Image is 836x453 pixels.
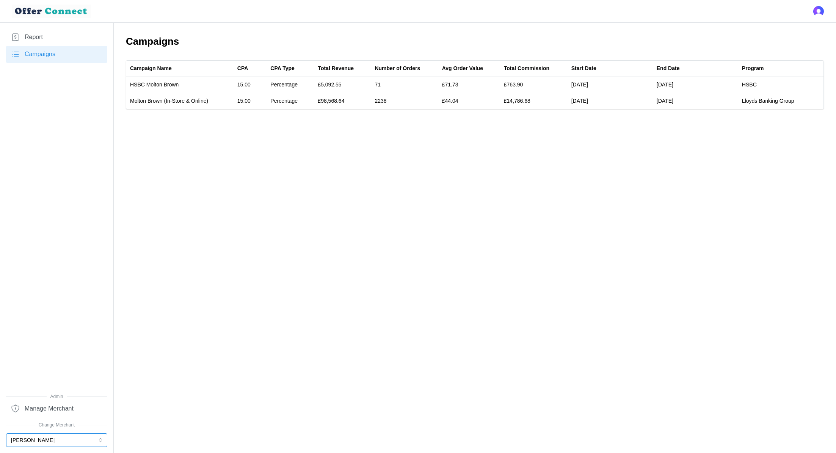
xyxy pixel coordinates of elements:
div: Total Commission [504,64,549,73]
td: £5,092.55 [314,77,371,93]
td: 15.00 [234,77,267,93]
td: 2238 [371,93,438,109]
td: £71.73 [438,77,500,93]
td: £14,786.68 [500,93,568,109]
img: loyalBe Logo [12,5,91,18]
td: [DATE] [568,77,653,93]
div: Number of Orders [375,64,420,73]
div: CPA [237,64,248,73]
button: [PERSON_NAME] [6,433,107,447]
td: Percentage [267,77,314,93]
span: Change Merchant [6,422,107,429]
div: Campaign Name [130,64,172,73]
div: Avg Order Value [442,64,483,73]
a: Report [6,29,107,46]
button: Open user button [813,6,824,17]
td: Percentage [267,93,314,109]
a: Campaigns [6,46,107,63]
td: Lloyds Banking Group [738,93,823,109]
a: Manage Merchant [6,400,107,417]
div: CPA Type [270,64,295,73]
div: Start Date [571,64,596,73]
div: End Date [657,64,680,73]
div: Total Revenue [318,64,354,73]
td: HSBC Molton Brown [126,77,234,93]
td: [DATE] [653,93,738,109]
span: Report [25,33,43,42]
span: Admin [6,393,107,400]
h2: Campaigns [126,35,824,48]
td: £44.04 [438,93,500,109]
td: 71 [371,77,438,93]
img: 's logo [813,6,824,17]
td: [DATE] [653,77,738,93]
div: Program [742,64,764,73]
td: £98,568.64 [314,93,371,109]
span: Campaigns [25,50,55,59]
td: 15.00 [234,93,267,109]
td: [DATE] [568,93,653,109]
span: Manage Merchant [25,404,74,414]
td: HSBC [738,77,823,93]
td: Molton Brown (In-Store & Online) [126,93,234,109]
td: £763.90 [500,77,568,93]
